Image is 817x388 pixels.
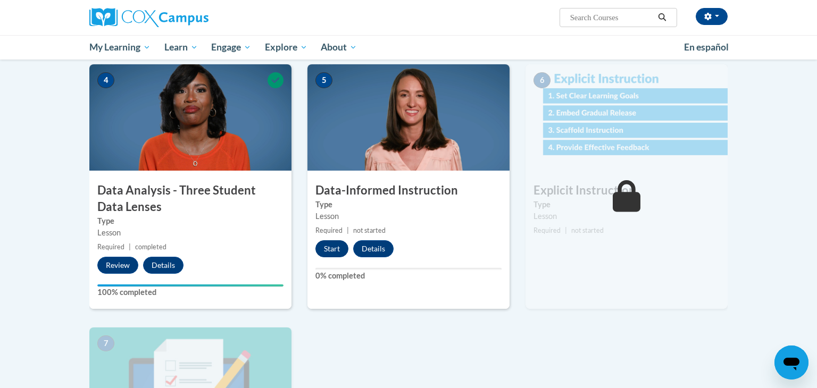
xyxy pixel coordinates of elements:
span: Required [97,243,124,251]
span: | [347,226,349,234]
span: About [321,41,357,54]
label: Type [315,199,502,210]
h3: Explicit Instruction [526,182,728,199]
img: Course Image [89,64,291,171]
a: En español [677,36,736,58]
a: Learn [157,35,205,60]
img: Cox Campus [89,8,209,27]
a: My Learning [82,35,157,60]
h3: Data-Informed Instruction [307,182,510,199]
div: Your progress [97,284,284,286]
span: My Learning [89,41,151,54]
div: Lesson [315,210,502,222]
iframe: Button to launch messaging window [774,345,808,379]
button: Details [353,240,394,257]
h3: Data Analysis - Three Student Data Lenses [89,182,291,215]
div: Main menu [73,35,744,60]
label: 0% completed [315,270,502,282]
button: Details [143,257,184,274]
button: Review [97,257,138,274]
label: Type [533,199,720,210]
a: Cox Campus [89,8,291,27]
img: Course Image [307,64,510,171]
span: | [565,226,567,234]
span: En español [684,41,729,53]
span: Engage [211,41,251,54]
div: Lesson [533,210,720,222]
span: Required [315,226,343,234]
a: About [314,35,364,60]
span: not started [353,226,386,234]
span: Explore [265,41,307,54]
span: not started [571,226,604,234]
input: Search Courses [569,11,654,24]
span: | [129,243,131,251]
button: Start [315,240,348,257]
span: 7 [97,335,114,351]
span: Learn [164,41,198,54]
button: Account Settings [696,8,728,25]
a: Explore [258,35,314,60]
div: Lesson [97,227,284,239]
label: 100% completed [97,286,284,298]
label: Type [97,215,284,227]
span: 6 [533,72,551,88]
button: Search [654,11,670,24]
a: Engage [204,35,258,60]
span: completed [135,243,166,251]
img: Course Image [526,64,728,171]
span: Required [533,226,561,234]
span: 4 [97,72,114,88]
span: 5 [315,72,332,88]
